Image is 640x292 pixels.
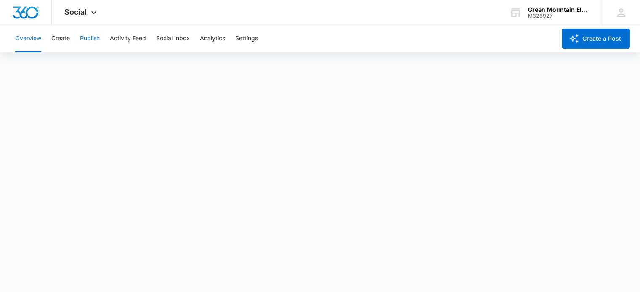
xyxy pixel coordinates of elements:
[15,25,41,52] button: Overview
[110,25,146,52] button: Activity Feed
[528,6,590,13] div: account name
[562,29,630,49] button: Create a Post
[51,25,70,52] button: Create
[200,25,225,52] button: Analytics
[80,25,100,52] button: Publish
[235,25,258,52] button: Settings
[528,13,590,19] div: account id
[156,25,190,52] button: Social Inbox
[64,8,87,16] span: Social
